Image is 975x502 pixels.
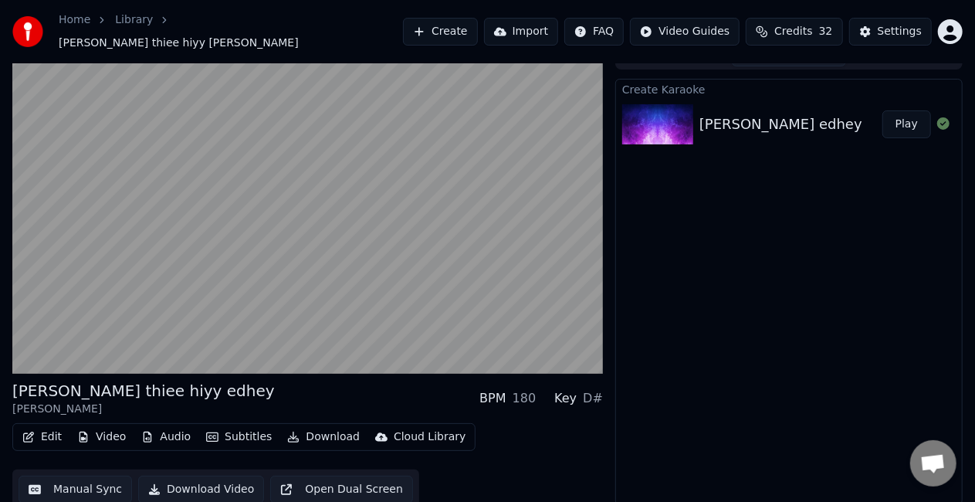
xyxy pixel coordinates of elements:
div: [PERSON_NAME] [12,402,275,417]
button: Subtitles [200,426,278,448]
div: [PERSON_NAME] thiee hiyy edhey [12,380,275,402]
button: Download [281,426,366,448]
button: Edit [16,426,68,448]
button: Import [484,18,558,46]
button: Audio [135,426,197,448]
span: Credits [774,24,812,39]
button: Create [403,18,478,46]
div: 180 [513,389,537,408]
button: Video [71,426,132,448]
a: Home [59,12,90,28]
span: 32 [819,24,833,39]
button: Credits32 [746,18,842,46]
div: Key [554,389,577,408]
a: Library [115,12,153,28]
div: Settings [878,24,922,39]
div: BPM [479,389,506,408]
div: [PERSON_NAME] edhey [699,114,862,135]
div: Create Karaoke [616,80,962,98]
nav: breadcrumb [59,12,403,51]
button: Play [882,110,931,138]
button: Settings [849,18,932,46]
span: [PERSON_NAME] thiee hiyy [PERSON_NAME] [59,36,299,51]
img: youka [12,16,43,47]
button: FAQ [564,18,624,46]
div: D# [583,389,603,408]
button: Video Guides [630,18,740,46]
div: Open chat [910,440,956,487]
div: Cloud Library [394,429,465,445]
